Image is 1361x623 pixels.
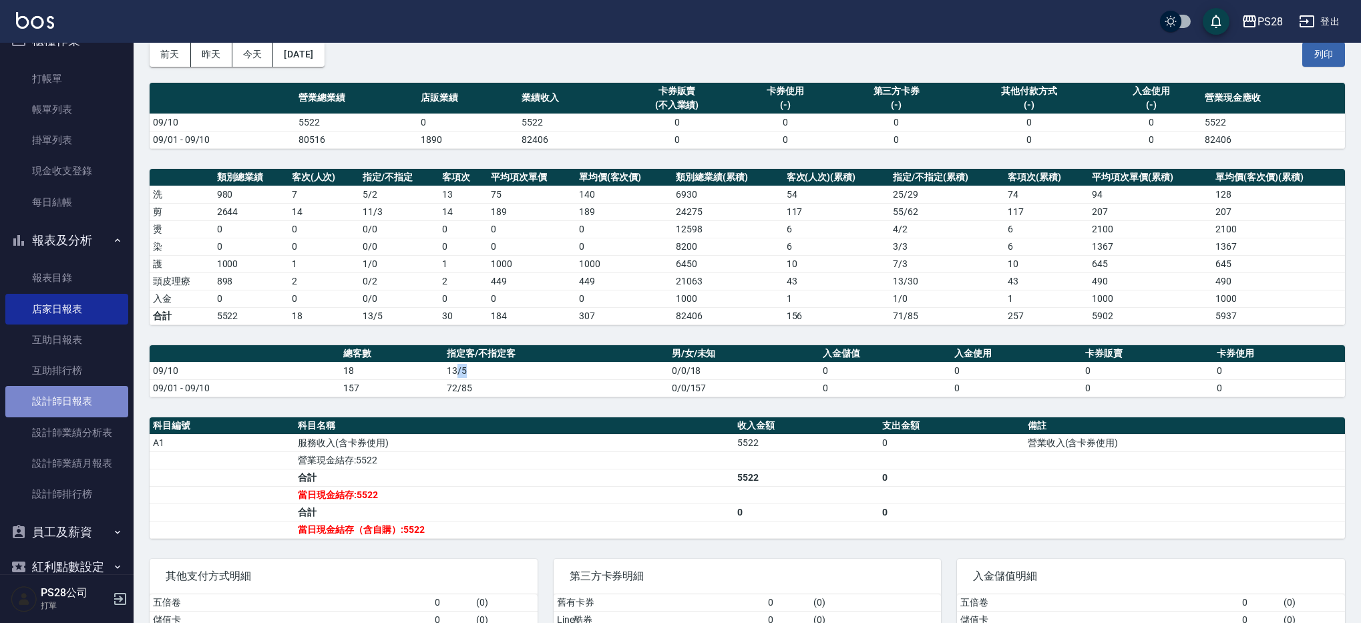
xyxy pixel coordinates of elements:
td: 09/01 - 09/10 [150,379,340,397]
p: 打單 [41,600,109,612]
td: 入金 [150,290,214,307]
td: 0 [1101,131,1201,148]
a: 每日結帳 [5,187,128,218]
th: 卡券販賣 [1082,345,1213,363]
td: 18 [340,362,443,379]
th: 客次(人次)(累積) [783,169,890,186]
td: 0 [1213,362,1345,379]
td: ( 0 ) [473,594,538,612]
td: 0 [735,114,835,131]
th: 總客數 [340,345,443,363]
table: a dense table [150,417,1345,539]
td: 1367 [1212,238,1345,255]
td: 3 / 3 [890,238,1004,255]
td: 10 [783,255,890,272]
td: 0 [214,238,288,255]
td: 0 [576,290,673,307]
td: 5 / 2 [359,186,439,203]
td: 0 / 0 [359,220,439,238]
td: 合計 [150,307,214,325]
td: 189 [576,203,673,220]
td: 71/85 [890,307,1004,325]
td: 13/5 [359,307,439,325]
td: 0 [576,220,673,238]
div: PS28 [1257,13,1283,30]
td: 0 [488,220,576,238]
td: 5522 [518,114,619,131]
td: A1 [150,434,295,451]
button: 昨天 [191,42,232,67]
td: 頭皮理療 [150,272,214,290]
th: 單均價(客次價) [576,169,673,186]
button: PS28 [1236,8,1288,35]
td: 染 [150,238,214,255]
td: 燙 [150,220,214,238]
td: 0 [1213,379,1345,397]
div: 其他付款方式 [961,84,1098,98]
th: 科目名稱 [295,417,734,435]
td: 11 / 3 [359,203,439,220]
a: 設計師日報表 [5,386,128,417]
div: (-) [738,98,832,112]
td: 1 / 0 [890,290,1004,307]
td: 449 [488,272,576,290]
td: 0 [879,469,1024,486]
td: 43 [783,272,890,290]
button: 紅利點數設定 [5,550,128,584]
td: 0 [951,379,1083,397]
td: 12598 [672,220,783,238]
td: 6 [1004,220,1089,238]
td: 140 [576,186,673,203]
td: 980 [214,186,288,203]
td: 307 [576,307,673,325]
a: 打帳單 [5,63,128,94]
td: 6450 [672,255,783,272]
td: 645 [1089,255,1212,272]
td: 0 [734,503,879,521]
button: 今天 [232,42,274,67]
button: 報表及分析 [5,223,128,258]
td: 五倍卷 [150,594,431,612]
td: 189 [488,203,576,220]
td: 服務收入(含卡券使用) [295,434,734,451]
th: 指定客/不指定客 [443,345,668,363]
td: 5522 [734,469,879,486]
td: 72/85 [443,379,668,397]
td: 1367 [1089,238,1212,255]
th: 入金使用 [951,345,1083,363]
td: 0 [879,503,1024,521]
td: 當日現金結存（含自購）:5522 [295,521,734,538]
td: 剪 [150,203,214,220]
button: 登出 [1294,9,1345,34]
td: 0 [951,362,1083,379]
td: 2644 [214,203,288,220]
td: 75 [488,186,576,203]
div: (-) [961,98,1098,112]
td: 0 [619,114,735,131]
td: 0 [819,362,951,379]
td: 護 [150,255,214,272]
td: 10 [1004,255,1089,272]
td: 營業收入(含卡券使用) [1024,434,1345,451]
td: 156 [783,307,890,325]
td: 當日現金結存:5522 [295,486,734,503]
div: 第三方卡券 [839,84,954,98]
th: 平均項次單價 [488,169,576,186]
td: 0 [879,434,1024,451]
button: save [1203,8,1229,35]
a: 現金收支登錄 [5,156,128,186]
td: 0 [835,131,958,148]
td: 157 [340,379,443,397]
td: 0 [1082,362,1213,379]
a: 設計師業績分析表 [5,417,128,448]
div: (-) [1104,98,1198,112]
td: 1 [783,290,890,307]
td: 80516 [295,131,417,148]
div: (-) [839,98,954,112]
th: 男/女/未知 [668,345,819,363]
td: 25 / 29 [890,186,1004,203]
th: 店販業績 [417,83,518,114]
td: 0/0/18 [668,362,819,379]
td: 09/10 [150,362,340,379]
td: 合計 [295,469,734,486]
